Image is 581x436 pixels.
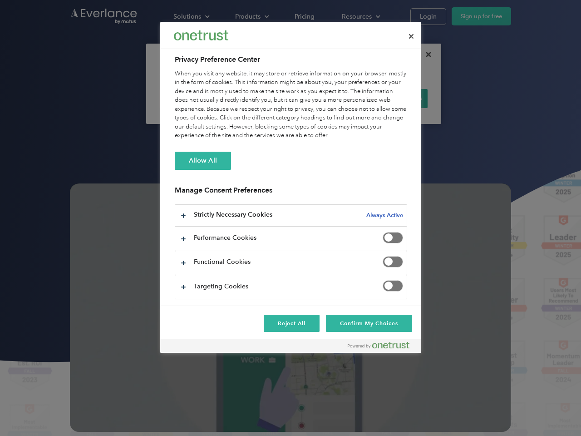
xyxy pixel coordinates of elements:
[175,54,407,65] h2: Privacy Preference Center
[160,22,421,353] div: Privacy Preference Center
[264,315,320,332] button: Reject All
[174,30,228,40] img: Everlance
[174,26,228,45] div: Everlance
[160,22,421,353] div: Preference center
[67,54,112,73] input: Submit
[175,186,407,200] h3: Manage Consent Preferences
[348,342,417,353] a: Powered by OneTrust Opens in a new Tab
[175,152,231,170] button: Allow All
[326,315,412,332] button: Confirm My Choices
[401,26,421,46] button: Close
[175,69,407,140] div: When you visit any website, it may store or retrieve information on your browser, mostly in the f...
[348,342,409,349] img: Powered by OneTrust Opens in a new Tab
